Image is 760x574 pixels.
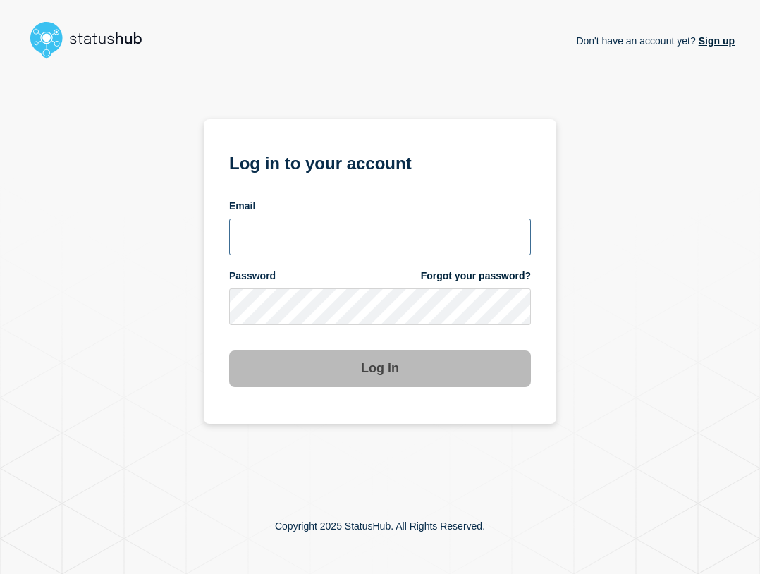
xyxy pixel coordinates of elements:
[576,24,735,58] p: Don't have an account yet?
[229,149,531,175] h1: Log in to your account
[275,520,485,532] p: Copyright 2025 StatusHub. All Rights Reserved.
[229,350,531,387] button: Log in
[25,17,159,62] img: StatusHub logo
[229,288,531,325] input: password input
[229,269,276,283] span: Password
[421,269,531,283] a: Forgot your password?
[229,200,255,213] span: Email
[229,219,531,255] input: email input
[696,35,735,47] a: Sign up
